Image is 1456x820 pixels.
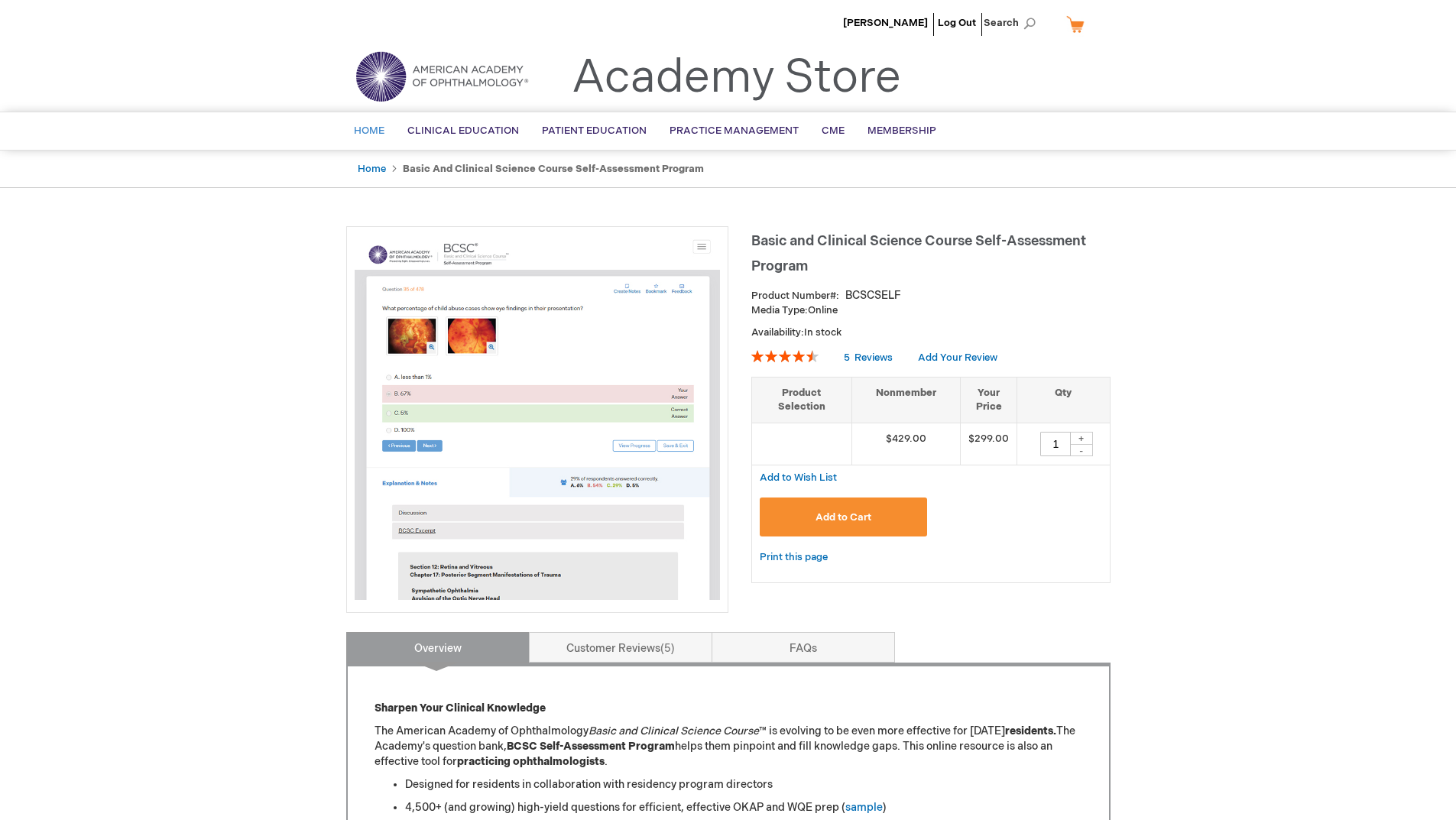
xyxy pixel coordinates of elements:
span: Basic and Clinical Science Course Self-Assessment Program [751,233,1086,274]
a: [PERSON_NAME] [843,17,928,29]
span: CME [822,125,845,137]
li: Designed for residents in collaboration with residency program directors [405,777,1082,792]
strong: Product Number [751,290,839,302]
a: Academy Store [572,50,901,105]
span: Clinical Education [407,125,519,137]
a: Add Your Review [918,352,997,364]
td: $429.00 [851,423,961,465]
p: The American Academy of Ophthalmology ™ is evolving to be even more effective for [DATE] The Acad... [375,724,1082,770]
span: Practice Management [670,125,799,137]
a: 5 Reviews [844,352,895,364]
p: Online [751,303,1111,318]
a: Overview [346,632,530,663]
span: 5 [660,642,675,655]
span: Add to Cart [816,511,871,523]
a: FAQs [712,632,895,663]
div: 92% [751,350,819,362]
span: Home [354,125,384,137]
a: sample [845,801,883,814]
td: $299.00 [961,423,1017,465]
strong: Basic and Clinical Science Course Self-Assessment Program [403,163,704,175]
th: Qty [1017,377,1110,423]
th: Nonmember [851,377,961,423]
span: Reviews [854,352,893,364]
img: Basic and Clinical Science Course Self-Assessment Program [355,235,720,600]
li: 4,500+ (and growing) high-yield questions for efficient, effective OKAP and WQE prep ( ) [405,800,1082,815]
span: In stock [804,326,841,339]
strong: practicing ophthalmologists [457,755,605,768]
a: Add to Wish List [760,471,837,484]
a: Log Out [938,17,976,29]
a: Customer Reviews5 [529,632,712,663]
span: Add to Wish List [760,472,837,484]
div: BCSCSELF [845,288,901,303]
div: + [1070,432,1093,445]
strong: Sharpen Your Clinical Knowledge [375,702,546,715]
th: Product Selection [752,377,852,423]
span: Search [984,8,1042,38]
span: Membership [867,125,936,137]
span: 5 [844,352,850,364]
a: Home [358,163,386,175]
span: Patient Education [542,125,647,137]
p: Availability: [751,326,1111,340]
input: Qty [1040,432,1071,456]
th: Your Price [961,377,1017,423]
a: Print this page [760,548,828,567]
div: - [1070,444,1093,456]
strong: residents. [1005,724,1056,737]
strong: Media Type: [751,304,808,316]
strong: BCSC Self-Assessment Program [507,740,675,753]
em: Basic and Clinical Science Course [589,724,759,737]
button: Add to Cart [760,498,928,536]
